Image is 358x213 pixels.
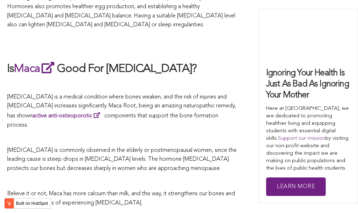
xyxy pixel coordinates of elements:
[7,191,235,206] span: Believe it or not, Maca has more calcium than milk, and this way, it strengthens our bones and lo...
[323,179,358,213] iframe: Chat Widget
[14,63,57,75] a: Maca
[266,177,326,196] a: Learn More
[4,198,51,209] button: Built on HubSpot
[5,199,13,208] img: HubSpot sprocket logo
[7,148,237,171] span: [MEDICAL_DATA] is commonly observed in the elderly or postmenopausal women, since the leading cau...
[13,199,51,208] label: Built on HubSpot
[7,94,236,128] span: [MEDICAL_DATA] is a medical condition where bones weaken, and the risk of injuries and [MEDICAL_D...
[7,60,238,77] h2: Is Good For [MEDICAL_DATA]?
[32,113,103,119] a: active anti-osteoporotic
